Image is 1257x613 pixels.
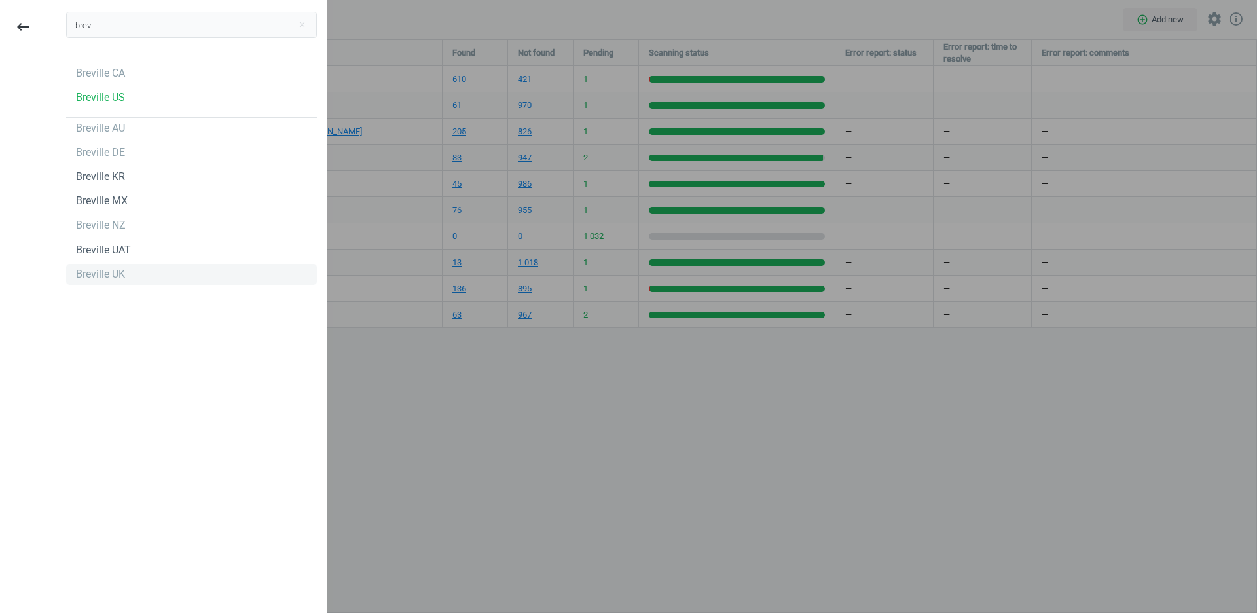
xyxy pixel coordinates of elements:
button: keyboard_backspace [8,12,38,43]
div: Breville NZ [76,218,126,232]
div: Breville MX [76,194,128,208]
div: Breville AU [76,121,125,136]
div: Breville KR [76,170,125,184]
i: keyboard_backspace [15,19,31,35]
div: Breville DE [76,145,125,160]
div: Breville US [76,90,125,105]
div: Breville CA [76,66,125,81]
button: Close [292,19,312,31]
div: Breville UK [76,267,125,282]
input: Search campaign [66,12,317,38]
div: Breville UAT [76,243,131,257]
